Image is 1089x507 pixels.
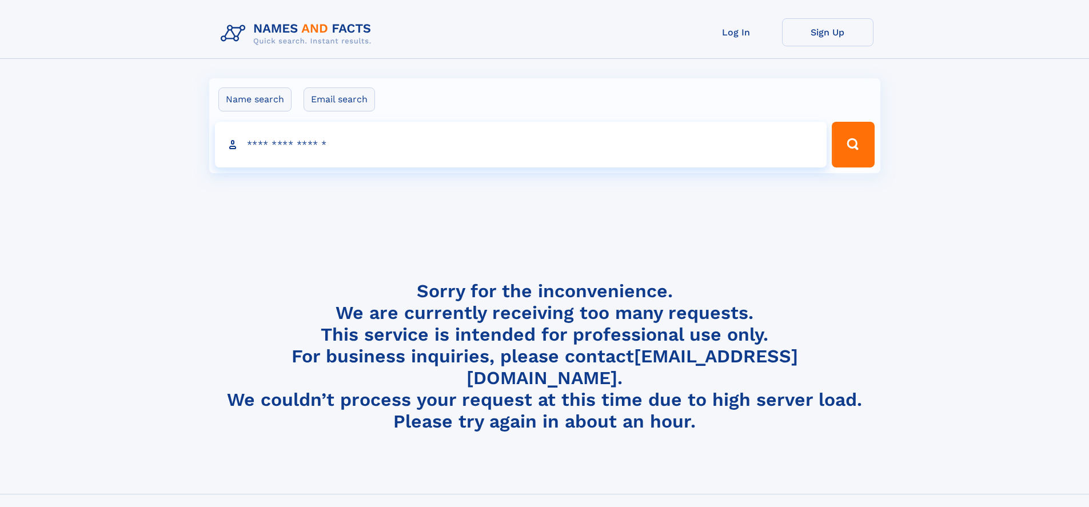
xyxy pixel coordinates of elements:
[216,280,873,433] h4: Sorry for the inconvenience. We are currently receiving too many requests. This service is intend...
[832,122,874,167] button: Search Button
[218,87,292,111] label: Name search
[216,18,381,49] img: Logo Names and Facts
[304,87,375,111] label: Email search
[782,18,873,46] a: Sign Up
[466,345,798,389] a: [EMAIL_ADDRESS][DOMAIN_NAME]
[215,122,827,167] input: search input
[691,18,782,46] a: Log In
